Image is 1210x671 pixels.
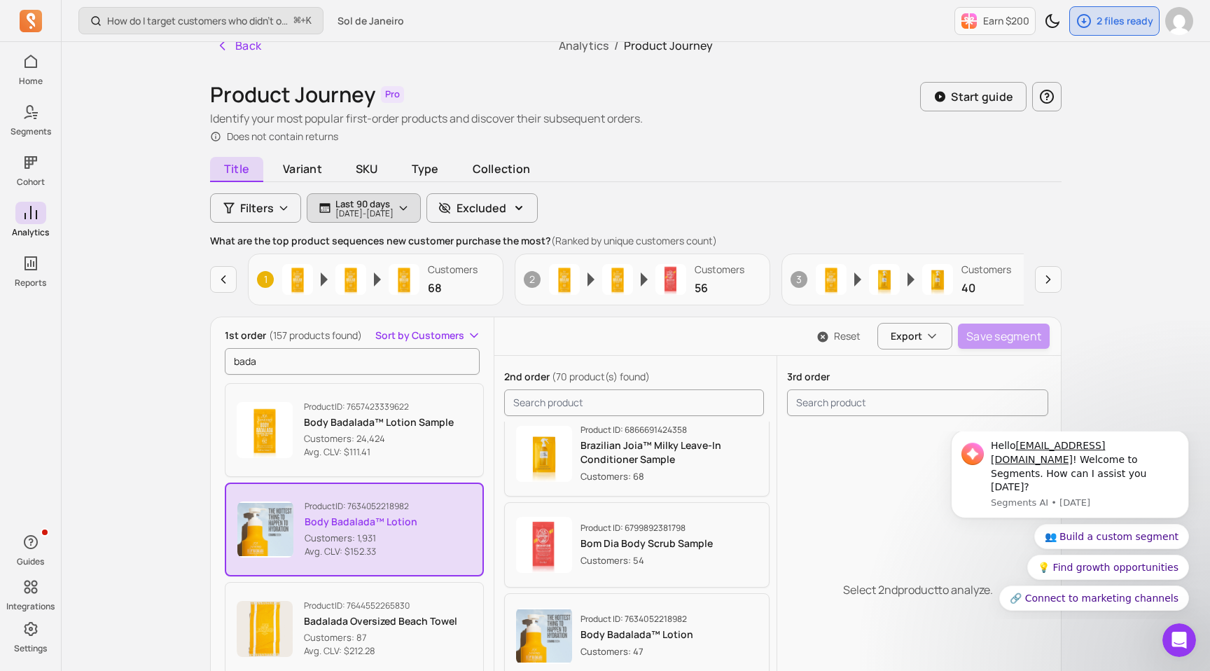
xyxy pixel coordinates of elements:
p: Avg. CLV: $212.28 [304,644,457,658]
p: Start guide [951,88,1013,105]
button: ProductID: 7657423339622Body Badalada™ Lotion SampleCustomers: 24,424Avg. CLV: $111.41 [225,383,484,477]
button: ProductID: 7634052218982Body Badalada™ LotionCustomers: 1,931Avg. CLV: $152.33 [225,483,484,576]
p: Product ID: 7657423339622 [304,401,454,413]
button: Start guide [920,82,1027,111]
input: search product [225,348,480,375]
p: [DATE] - [DATE] [335,209,394,218]
button: Save segment [958,324,1050,349]
p: Home [19,76,43,87]
span: Variant [269,157,336,181]
span: (157 products found) [269,328,362,342]
p: Body Badalada™ Lotion Sample [304,415,454,429]
p: Customers [428,263,478,277]
p: Badalada Oversized Beach Towel [304,614,457,628]
p: Customers [961,263,1011,277]
button: Filters [210,193,301,223]
img: avatar [1165,7,1193,35]
span: Sol de Janeiro [338,14,404,28]
p: Analytics [12,227,49,238]
span: 3 [791,271,807,288]
button: Quick reply: 🔗 Connect to marketing channels [69,154,259,179]
button: Product imageProduct ID: 6799892381798Bom Dia Body Scrub SampleCustomers: 54 [504,502,770,588]
span: (70 product(s) found) [552,370,650,383]
img: Product image [237,601,293,657]
p: Product ID: 7644552265830 [304,600,457,611]
p: Select 2nd product to analyze. [843,581,993,598]
p: Segments [11,126,51,137]
button: Reset [806,329,872,343]
img: Product image [602,264,633,295]
p: Customers: 47 [580,644,693,658]
input: search product [504,389,765,416]
img: Product image [922,264,953,295]
span: Collection [459,157,544,181]
p: Bom Dia Body Scrub Sample [580,537,713,551]
span: Type [398,157,453,181]
p: Settings [14,643,47,654]
p: Earn $200 [983,14,1029,28]
button: Product imageProduct ID: 6866691424358Brazilian Joia™ Milky Leave-In Conditioner SampleCustomers: 68 [504,411,770,497]
div: Message content [61,8,249,62]
p: Body Badalada™ Lotion [580,628,693,642]
button: Guides [15,528,46,570]
img: Product image [549,264,580,295]
p: 68 [428,279,478,296]
img: Product image [516,608,572,664]
p: 40 [961,279,1011,296]
input: search product [787,389,1048,416]
p: Customers: 87 [304,631,457,645]
button: 2Product imageProduct imageProduct imageCustomers56 [515,254,770,305]
span: Title [210,157,263,182]
button: 1Product imageProduct imageProduct imageCustomers68 [248,254,503,305]
p: Last 90 days [335,198,394,209]
img: Product image [282,264,313,295]
a: [EMAIL_ADDRESS][DOMAIN_NAME] [61,8,175,34]
button: Toggle dark mode [1038,7,1066,35]
div: Hello ! Welcome to Segments. How can I assist you [DATE]? [61,8,249,62]
p: Avg. CLV: $152.33 [305,545,417,559]
p: Reports [15,277,46,289]
button: Export [877,323,952,350]
p: 2nd order [504,370,765,384]
kbd: ⌘ [293,13,301,30]
div: Quick reply options [21,92,259,179]
p: Product ID: 7634052218982 [305,501,417,512]
p: Body Badalada™ Lotion [305,515,417,529]
p: Customers: 1,931 [305,532,417,546]
img: Product image [655,264,686,295]
p: 1st order [225,328,362,343]
button: 2 files ready [1069,6,1160,36]
img: Product image [869,264,900,295]
button: Back [210,32,267,60]
kbd: K [306,15,312,27]
span: Pro [381,86,404,103]
span: Sort by Customers [375,328,464,343]
p: Cohort [17,177,45,188]
span: Product Journey [624,38,713,53]
button: 3Product imageProduct imageProduct imageCustomers40 [781,254,1037,305]
p: Excluded [457,200,506,216]
p: Product ID: 6799892381798 [580,523,713,534]
p: Guides [17,556,44,567]
button: Sort by Customers [375,328,481,343]
p: How do I target customers who didn’t open or click a campaign? [107,14,288,28]
img: Product image [516,426,572,482]
span: 2 [524,271,541,288]
p: Avg. CLV: $111.41 [304,445,454,459]
span: Export [891,329,922,343]
img: Product image [516,517,572,573]
button: Quick reply: 💡 Find growth opportunities [97,123,259,148]
p: 2 files ready [1097,14,1153,28]
p: Integrations [6,601,55,612]
button: Earn $200 [954,7,1036,35]
img: Product image [816,264,847,295]
button: How do I target customers who didn’t open or click a campaign?⌘+K [78,7,324,34]
span: SKU [342,157,392,181]
img: Product image [237,501,293,558]
span: 1 [257,271,274,288]
span: / [609,38,624,53]
p: Customers: 54 [580,553,713,567]
p: 3rd order [787,370,1048,384]
img: Product image [389,264,419,295]
p: Message from Segments AI, sent 9w ago [61,65,249,78]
